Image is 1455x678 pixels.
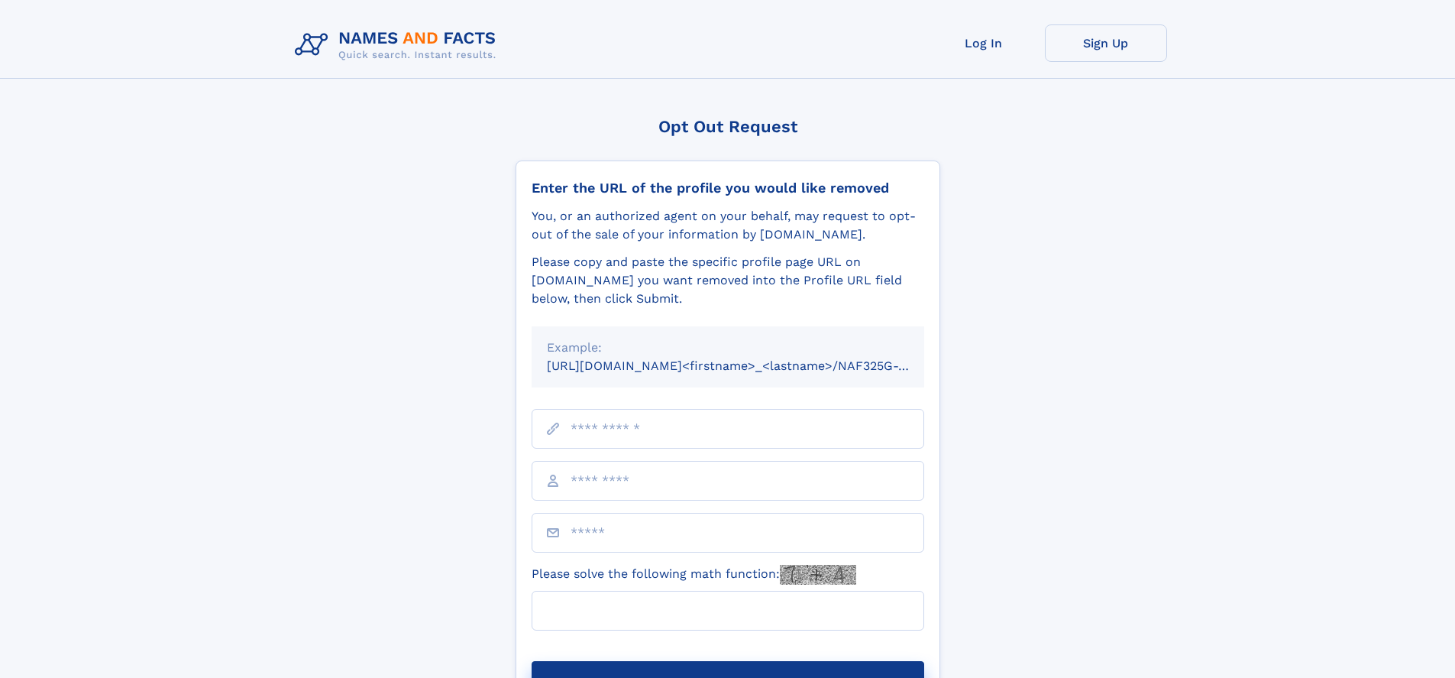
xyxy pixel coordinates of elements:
[532,253,924,308] div: Please copy and paste the specific profile page URL on [DOMAIN_NAME] you want removed into the Pr...
[923,24,1045,62] a: Log In
[547,358,953,373] small: [URL][DOMAIN_NAME]<firstname>_<lastname>/NAF325G-xxxxxxxx
[289,24,509,66] img: Logo Names and Facts
[532,565,856,585] label: Please solve the following math function:
[532,207,924,244] div: You, or an authorized agent on your behalf, may request to opt-out of the sale of your informatio...
[532,180,924,196] div: Enter the URL of the profile you would like removed
[1045,24,1167,62] a: Sign Up
[547,339,909,357] div: Example:
[516,117,940,136] div: Opt Out Request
